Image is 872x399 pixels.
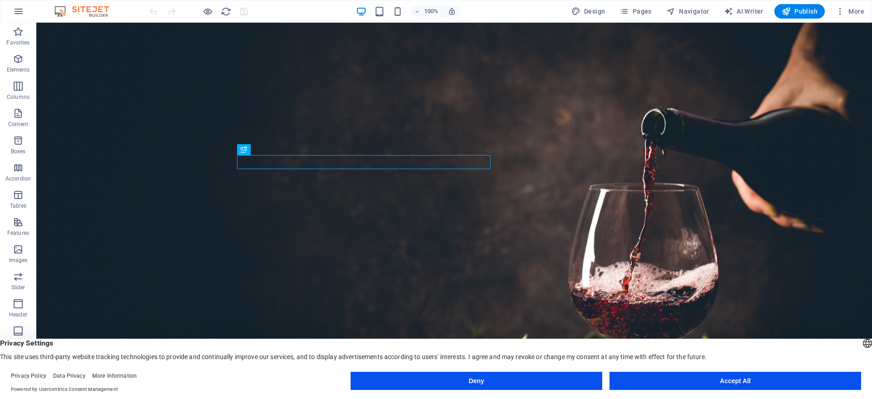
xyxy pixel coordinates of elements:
h6: 100% [424,6,439,17]
button: Design [568,4,609,19]
span: Publish [782,7,817,16]
i: On resize automatically adjust zoom level to fit chosen device. [448,7,456,15]
span: Pages [619,7,651,16]
button: AI Writer [720,4,767,19]
button: More [832,4,868,19]
button: Publish [774,4,825,19]
p: Header [9,311,27,318]
span: Design [571,7,605,16]
p: Features [7,229,29,237]
p: Slider [11,284,25,291]
button: Click here to leave preview mode and continue editing [202,6,213,17]
button: Navigator [663,4,713,19]
p: Content [8,121,28,128]
p: Favorites [6,39,30,46]
img: Editor Logo [52,6,120,17]
p: Boxes [11,148,26,155]
span: AI Writer [724,7,763,16]
button: Pages [616,4,655,19]
i: Reload page [221,6,231,17]
p: Tables [10,202,26,209]
button: reload [220,6,231,17]
span: Navigator [666,7,709,16]
p: Elements [7,66,30,73]
span: More [836,7,864,16]
p: Accordion [5,175,31,182]
button: 100% [411,6,443,17]
div: Design (Ctrl+Alt+Y) [568,4,609,19]
p: Images [9,257,28,264]
p: Columns [7,93,30,101]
